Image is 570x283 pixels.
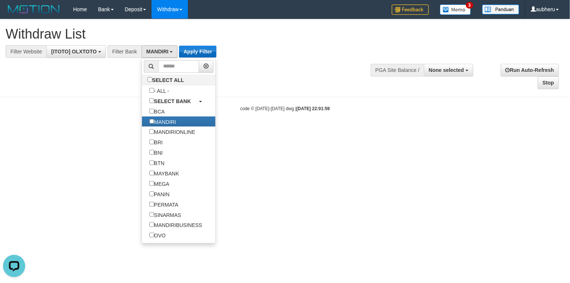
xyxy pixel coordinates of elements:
h1: Withdraw List [6,27,372,42]
small: code © [DATE]-[DATE] dwg | [240,106,330,111]
label: BCA [142,106,172,116]
b: SELECT BANK [154,98,191,104]
button: [ITOTO] OLXTOTO [46,45,106,58]
input: BCA [149,109,154,113]
button: MANDIRI [142,45,178,58]
div: Filter Website [6,45,46,58]
input: SELECT BANK [149,98,154,103]
label: BRI [142,137,170,147]
label: SELECT ALL [142,75,192,85]
button: Apply Filter [179,46,216,57]
input: - ALL - [149,88,154,93]
img: Button%20Memo.svg [440,4,471,15]
input: PERMATA [149,202,154,207]
button: None selected [424,64,473,76]
input: SELECT ALL [148,77,152,82]
label: MEGA [142,178,177,189]
label: BNI [142,147,170,158]
input: MANDIRI [149,119,154,124]
span: [ITOTO] OLXTOTO [51,49,97,55]
label: MANDIRIONLINE [142,126,203,137]
label: MANDIRI [142,116,183,127]
span: 3 [466,2,474,9]
input: PANIN [149,191,154,196]
label: - ALL - [142,85,177,96]
div: PGA Site Balance / [371,64,424,76]
div: Filter Bank [107,45,142,58]
label: BTN [142,158,172,168]
input: MEGA [149,181,154,186]
input: MAYBANK [149,171,154,175]
input: BRI [149,139,154,144]
label: PANIN [142,189,177,199]
label: MAYBANK [142,168,186,178]
input: BNI [149,150,154,155]
button: Open LiveChat chat widget [3,3,25,25]
a: SELECT BANK [142,96,216,106]
label: GOPAY [142,240,179,251]
span: None selected [429,67,464,73]
input: MANDIRIBUSINESS [149,222,154,227]
label: SINARMAS [142,210,189,220]
label: PERMATA [142,199,186,210]
span: MANDIRI [146,49,169,55]
a: Run Auto-Refresh [501,64,559,76]
input: MANDIRIONLINE [149,129,154,134]
label: OVO [142,230,173,240]
img: MOTION_logo.png [6,4,62,15]
input: OVO [149,233,154,237]
label: MANDIRIBUSINESS [142,220,210,230]
a: Stop [538,76,559,89]
input: SINARMAS [149,212,154,217]
strong: [DATE] 22:01:59 [296,106,330,111]
img: panduan.png [482,4,519,14]
input: BTN [149,160,154,165]
img: Feedback.jpg [392,4,429,15]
